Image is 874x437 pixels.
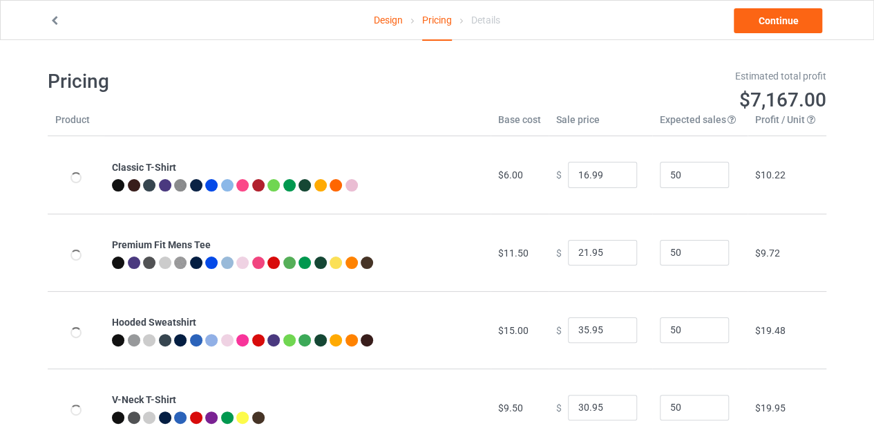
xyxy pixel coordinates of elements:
div: Details [471,1,500,39]
img: heather_texture.png [174,179,187,192]
span: $6.00 [498,169,523,180]
b: Hooded Sweatshirt [112,317,196,328]
a: Design [374,1,403,39]
span: $15.00 [498,325,529,336]
th: Base cost [491,113,549,136]
th: Expected sales [652,113,748,136]
b: Premium Fit Mens Tee [112,239,211,250]
span: $ [556,169,562,180]
span: $9.72 [755,248,780,259]
div: Pricing [422,1,452,41]
span: $11.50 [498,248,529,259]
div: Estimated total profit [447,69,827,83]
span: $9.50 [498,402,523,413]
b: V-Neck T-Shirt [112,394,176,405]
span: $19.48 [755,325,786,336]
span: $10.22 [755,169,786,180]
th: Product [48,113,104,136]
span: $19.95 [755,402,786,413]
th: Profit / Unit [748,113,826,136]
span: $ [556,247,562,258]
span: $7,167.00 [739,89,826,111]
span: $ [556,402,562,413]
th: Sale price [549,113,652,136]
span: $ [556,324,562,335]
a: Continue [734,8,822,33]
h1: Pricing [48,69,428,94]
img: heather_texture.png [174,257,187,269]
b: Classic T-Shirt [112,162,176,173]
